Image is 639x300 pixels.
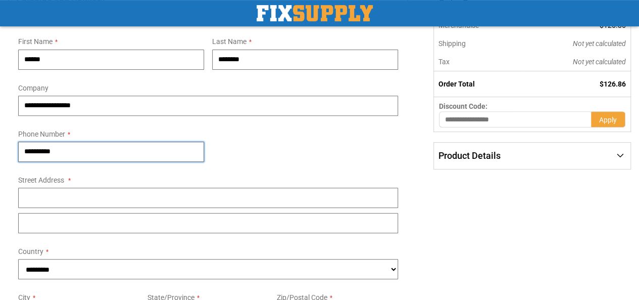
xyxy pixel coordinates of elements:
span: Not yet calculated [573,39,626,48]
span: Company [18,84,48,92]
strong: Order Total [438,80,475,88]
span: Discount Code: [439,102,487,110]
button: Apply [591,111,625,127]
span: Product Details [438,150,501,161]
span: Street Address [18,176,64,184]
span: Not yet calculated [573,58,626,66]
span: Country [18,247,43,255]
img: Fix Industrial Supply [257,5,373,21]
span: Shipping [438,39,466,48]
a: store logo [257,5,373,21]
span: $126.86 [600,80,626,88]
th: Tax [434,53,521,71]
span: Apply [599,116,617,124]
span: Last Name [212,37,247,46]
span: First Name [18,37,53,46]
span: Phone Number [18,130,65,138]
